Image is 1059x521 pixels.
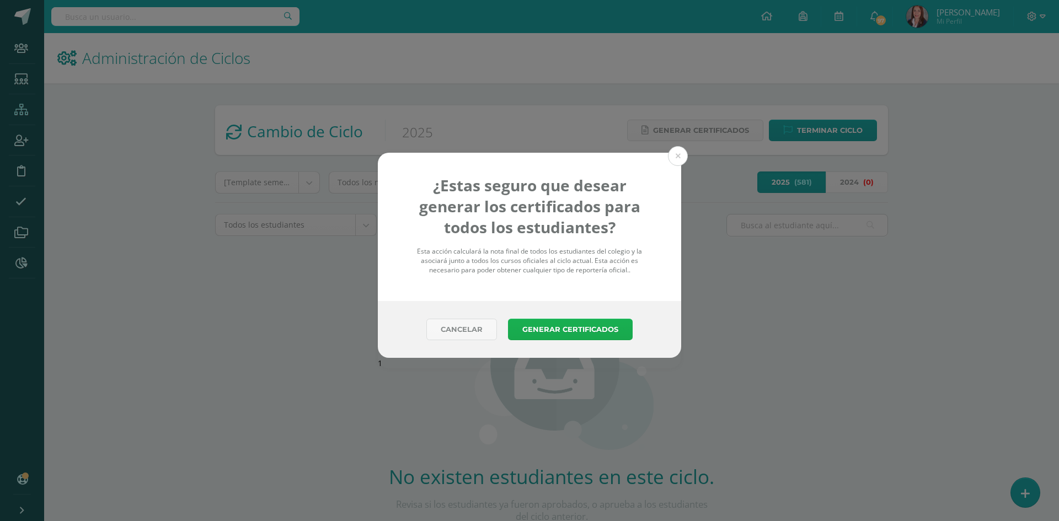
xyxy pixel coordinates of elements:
[508,319,633,340] button: Generar Certificados
[408,175,652,238] h4: ¿Estas seguro que desear generar los certificados para todos los estudiantes?
[408,246,652,275] div: Esta acción calculará la nota final de todos los estudiantes del colegio y la asociará junto a to...
[426,319,497,340] a: Cancelar
[378,153,681,368] div: 1
[668,146,688,166] button: Close (Esc)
